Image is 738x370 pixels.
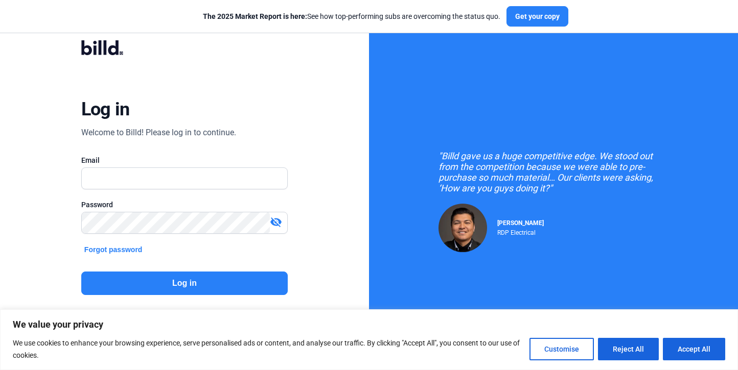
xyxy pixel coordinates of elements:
[13,318,725,331] p: We value your privacy
[439,151,668,193] div: "Billd gave us a huge competitive edge. We stood out from the competition because we were able to...
[598,338,659,360] button: Reject All
[81,155,288,165] div: Email
[497,227,544,236] div: RDP Electrical
[203,12,307,20] span: The 2025 Market Report is here:
[81,244,146,255] button: Forgot password
[529,338,594,360] button: Customise
[203,11,500,21] div: See how top-performing subs are overcoming the status quo.
[663,338,725,360] button: Accept All
[439,204,487,252] img: Raul Pacheco
[81,272,288,295] button: Log in
[506,6,568,27] button: Get your copy
[270,216,282,228] mat-icon: visibility_off
[13,337,522,361] p: We use cookies to enhance your browsing experience, serve personalised ads or content, and analys...
[497,219,544,227] span: [PERSON_NAME]
[81,98,130,120] div: Log in
[81,127,236,139] div: Welcome to Billd! Please log in to continue.
[81,200,288,210] div: Password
